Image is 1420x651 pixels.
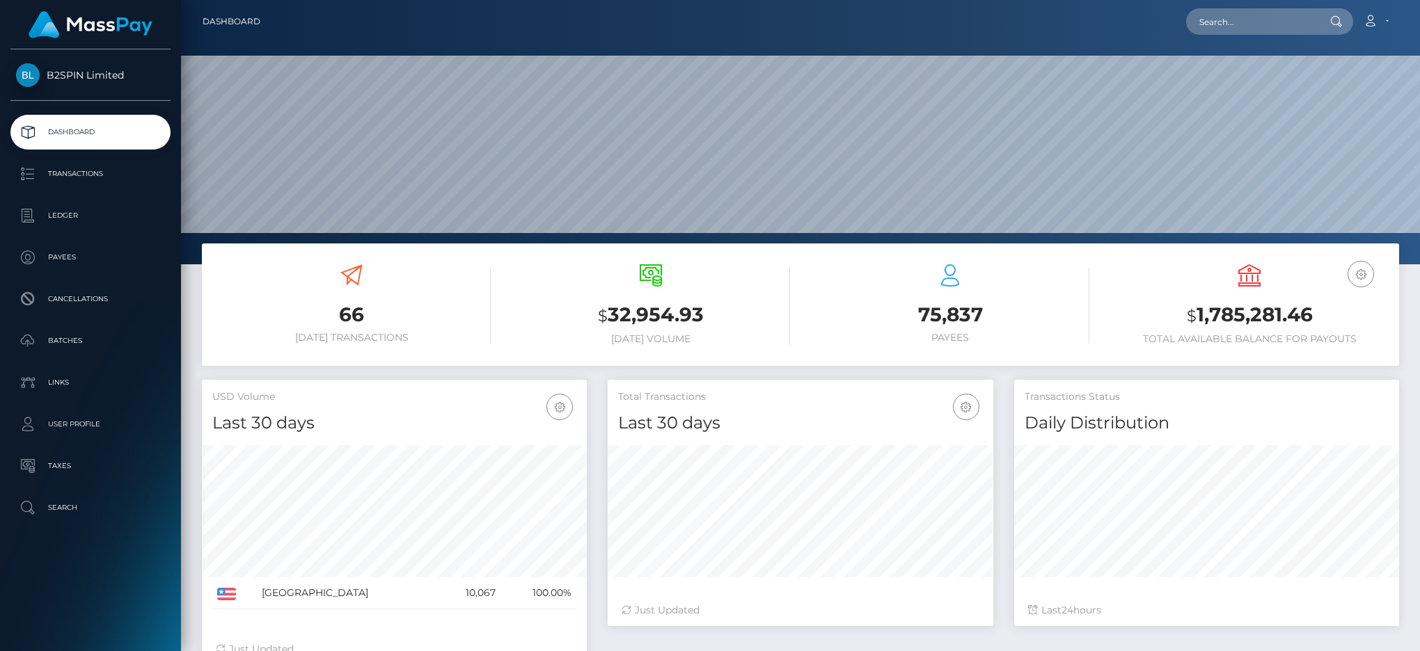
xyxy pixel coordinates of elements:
[1062,604,1073,616] span: 24
[811,332,1089,344] h6: Payees
[16,122,165,143] p: Dashboard
[10,490,171,525] a: Search
[212,390,576,404] h5: USD Volume
[512,333,790,345] h6: [DATE] Volume
[10,365,171,400] a: Links
[618,390,982,404] h5: Total Transactions
[10,449,171,483] a: Taxes
[212,332,491,344] h6: [DATE] Transactions
[1110,333,1389,345] h6: Total Available Balance for Payouts
[212,301,491,328] h3: 66
[622,603,979,618] div: Just Updated
[10,156,171,191] a: Transactions
[16,205,165,226] p: Ledger
[598,306,608,325] small: $
[16,289,165,310] p: Cancellations
[1028,603,1385,618] div: Last hours
[10,282,171,316] a: Cancellations
[10,198,171,233] a: Ledger
[16,414,165,435] p: User Profile
[439,577,500,609] td: 10,067
[16,330,165,351] p: Batches
[1186,8,1317,35] input: Search...
[10,407,171,442] a: User Profile
[811,301,1089,328] h3: 75,837
[10,69,171,81] span: B2SPIN Limited
[16,497,165,518] p: Search
[203,7,260,36] a: Dashboard
[16,247,165,268] p: Payees
[10,240,171,275] a: Payees
[257,577,439,609] td: [GEOGRAPHIC_DATA]
[16,63,40,87] img: B2SPIN Limited
[212,411,576,435] h4: Last 30 days
[1187,306,1197,325] small: $
[618,411,982,435] h4: Last 30 days
[500,577,576,609] td: 100.00%
[512,301,790,330] h3: 32,954.93
[1110,301,1389,330] h3: 1,785,281.46
[16,456,165,476] p: Taxes
[1025,390,1389,404] h5: Transactions Status
[217,588,236,600] img: US.png
[16,372,165,393] p: Links
[29,11,152,38] img: MassPay Logo
[10,323,171,358] a: Batches
[10,115,171,150] a: Dashboard
[1025,411,1389,435] h4: Daily Distribution
[16,163,165,184] p: Transactions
